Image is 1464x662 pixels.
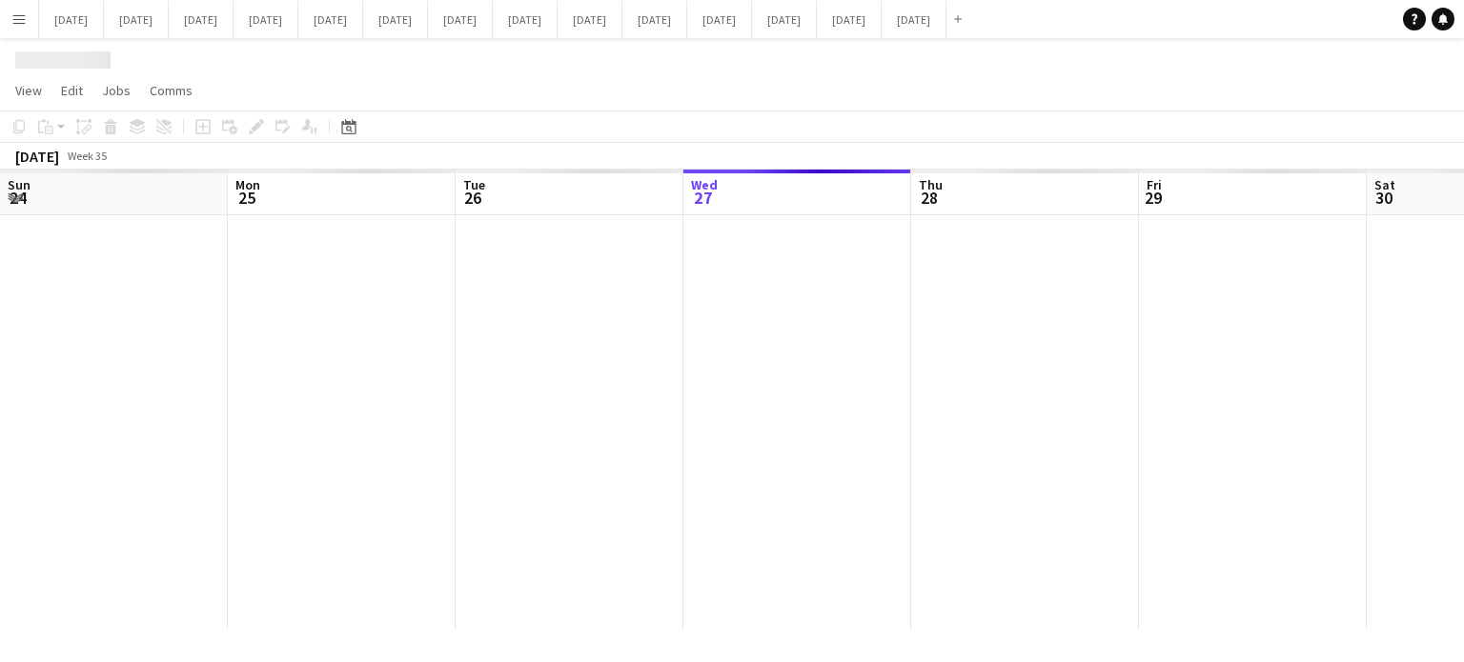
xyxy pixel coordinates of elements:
span: Wed [691,176,718,193]
a: Jobs [94,78,138,103]
a: Edit [53,78,91,103]
span: Fri [1147,176,1162,193]
span: 30 [1372,187,1395,209]
button: [DATE] [622,1,687,38]
div: [DATE] [15,147,59,166]
span: 24 [5,187,30,209]
a: View [8,78,50,103]
button: [DATE] [363,1,428,38]
span: 29 [1144,187,1162,209]
button: [DATE] [104,1,169,38]
span: 26 [460,187,485,209]
span: Thu [919,176,943,193]
span: Sat [1374,176,1395,193]
span: 25 [233,187,260,209]
span: Week 35 [63,149,111,163]
button: [DATE] [687,1,752,38]
button: [DATE] [169,1,234,38]
span: Jobs [102,82,131,99]
span: Sun [8,176,30,193]
span: Tue [463,176,485,193]
button: [DATE] [817,1,882,38]
span: Edit [61,82,83,99]
span: Mon [235,176,260,193]
button: [DATE] [752,1,817,38]
button: [DATE] [428,1,493,38]
span: View [15,82,42,99]
span: 27 [688,187,718,209]
span: Comms [150,82,193,99]
button: [DATE] [39,1,104,38]
a: Comms [142,78,200,103]
span: 28 [916,187,943,209]
button: [DATE] [298,1,363,38]
button: [DATE] [558,1,622,38]
button: [DATE] [882,1,946,38]
button: [DATE] [493,1,558,38]
button: [DATE] [234,1,298,38]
